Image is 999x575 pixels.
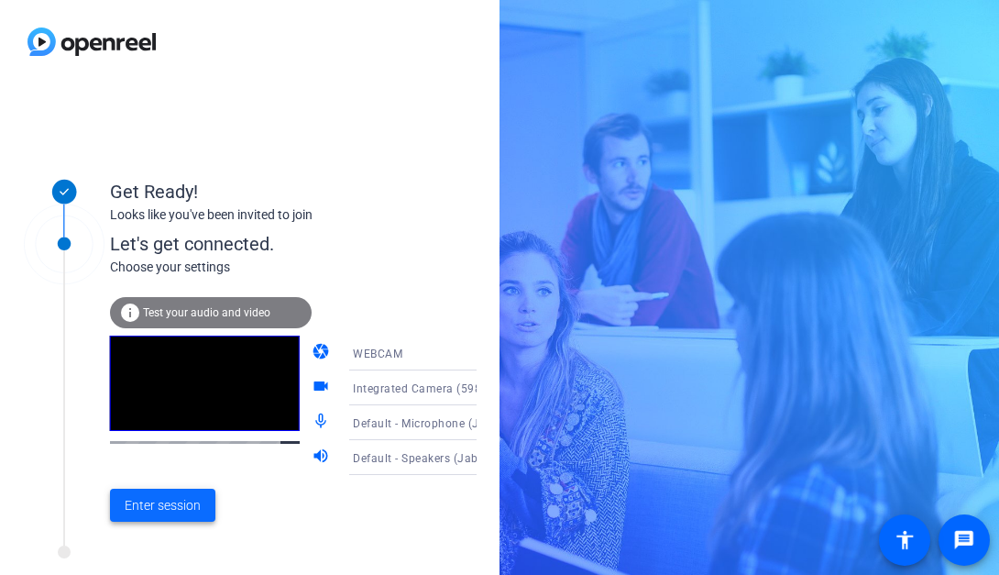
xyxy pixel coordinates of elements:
mat-icon: volume_up [312,447,334,469]
mat-icon: message [953,529,975,551]
span: Integrated Camera (5986:2142) [353,381,523,395]
span: Test your audio and video [143,306,270,319]
span: Enter session [125,496,201,515]
div: Choose your settings [110,258,514,277]
div: Looks like you've been invited to join [110,205,477,225]
span: Default - Speakers (Jabra Evolve 65 SE) [353,450,565,465]
button: Enter session [110,489,215,522]
span: Default - Microphone (Jabra Evolve 65 SE) [353,415,580,430]
mat-icon: mic_none [312,412,334,434]
mat-icon: camera [312,342,334,364]
mat-icon: info [119,302,141,324]
div: Let's get connected. [110,230,514,258]
mat-icon: videocam [312,377,334,399]
mat-icon: accessibility [894,529,916,551]
div: Get Ready! [110,178,477,205]
span: WEBCAM [353,348,402,360]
